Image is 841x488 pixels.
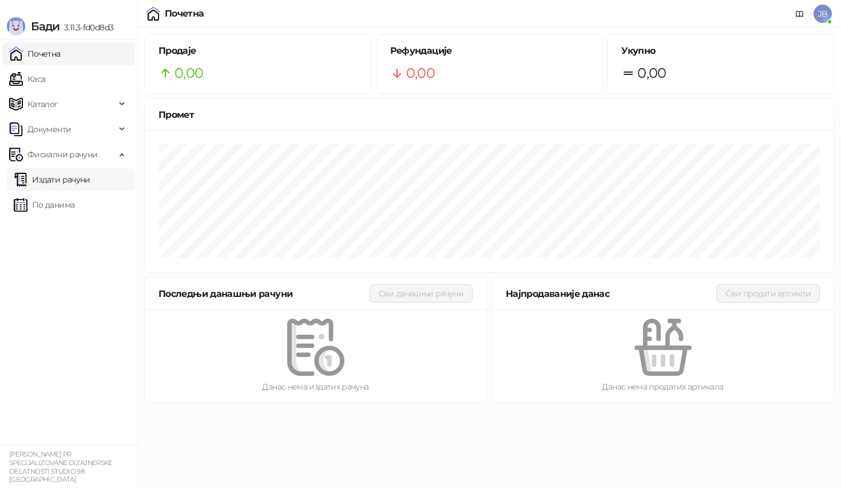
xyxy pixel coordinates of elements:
div: Данас нема издатих рачуна [163,380,468,393]
div: Данас нема продатих артикала [510,380,815,393]
a: Каса [9,68,45,90]
span: Бади [31,19,59,33]
a: Документација [791,5,809,23]
div: Почетна [165,9,204,18]
span: JB [814,5,832,23]
button: Сви данашњи рачуни [370,284,473,303]
span: 0,00 [406,62,435,84]
span: 0,00 [637,62,666,84]
span: Каталог [27,93,58,116]
a: По данима [14,193,74,216]
div: Последњи данашњи рачуни [158,287,370,301]
h5: Рефундације [390,44,589,58]
h5: Продаје [158,44,357,58]
div: Промет [158,108,820,122]
a: Издати рачуни [14,168,90,191]
div: Најпродаваније данас [506,287,716,301]
button: Сви продати артикли [716,284,820,303]
span: Документи [27,118,71,141]
span: Фискални рачуни [27,143,97,166]
span: 3.11.3-fd0d8d3 [59,22,113,33]
h5: Укупно [621,44,820,58]
a: Почетна [9,42,61,65]
span: 0,00 [174,62,203,84]
small: [PERSON_NAME] PR SPECIJALIZOVANE DIZAJNERSKE DELATNOSTI STUDIO 98 [GEOGRAPHIC_DATA] [9,450,113,483]
img: Logo [7,17,25,35]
